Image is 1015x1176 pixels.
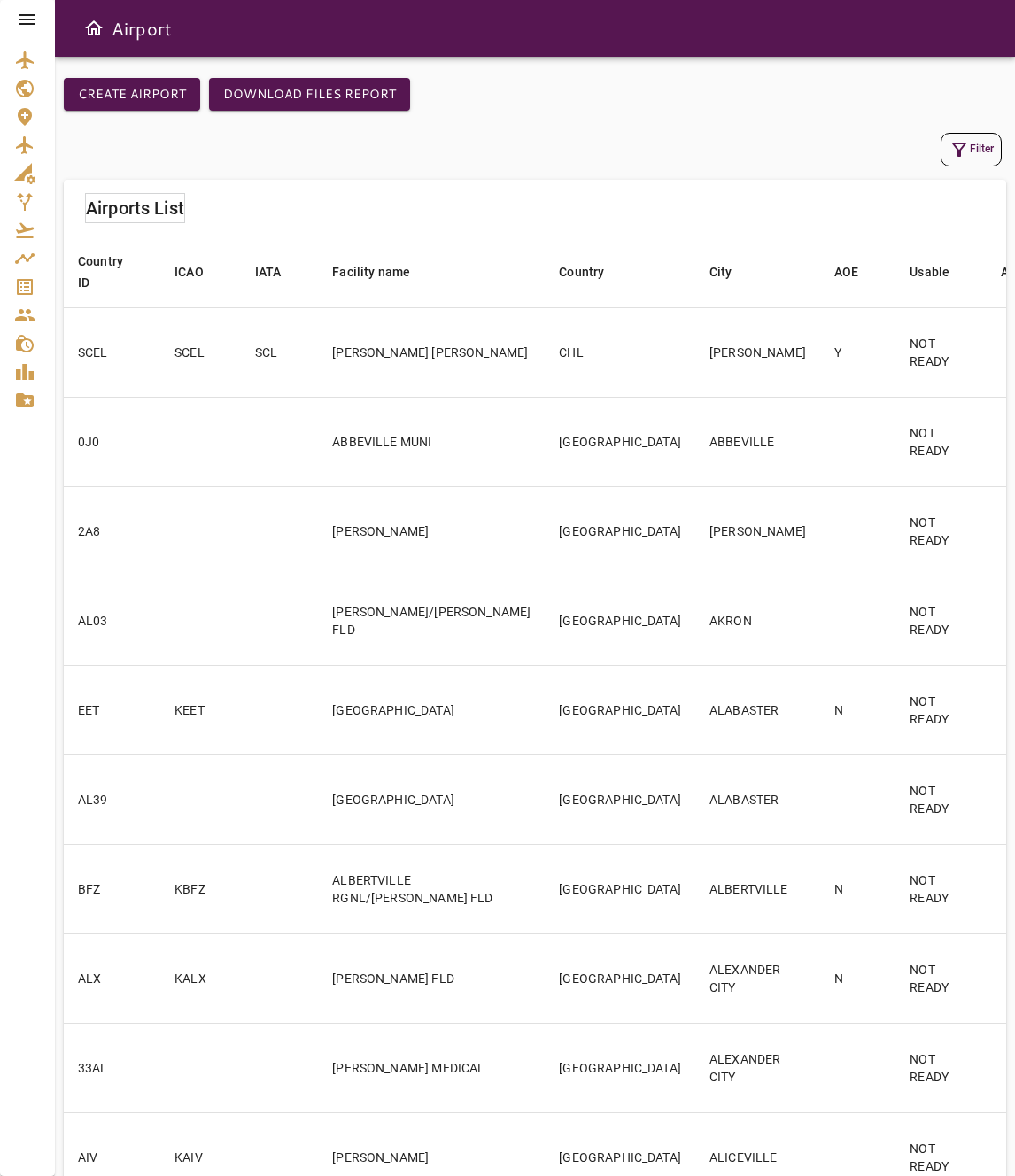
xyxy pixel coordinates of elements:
[695,933,820,1023] td: ALEXANDER CITY
[86,194,184,222] h6: Airports List
[695,307,820,397] td: [PERSON_NAME]
[318,486,545,576] td: [PERSON_NAME]
[241,307,319,397] td: SCL
[941,133,1002,166] button: Filter
[64,1023,160,1112] td: 33AL
[834,261,881,282] span: AOE
[695,576,820,665] td: AKRON
[78,251,123,293] div: Country ID
[545,1023,695,1112] td: [GEOGRAPHIC_DATA]
[910,603,972,638] p: NOT READY
[64,78,200,111] button: Create airport
[545,844,695,933] td: [GEOGRAPHIC_DATA]
[545,754,695,844] td: [GEOGRAPHIC_DATA]
[559,261,627,282] span: Country
[709,261,732,282] div: City
[820,933,895,1023] td: N
[174,261,204,282] div: ICAO
[332,261,433,282] span: Facility name
[559,261,604,282] div: Country
[318,754,545,844] td: [GEOGRAPHIC_DATA]
[910,961,972,996] p: NOT READY
[695,397,820,486] td: ABBEVILLE
[545,397,695,486] td: [GEOGRAPHIC_DATA]
[545,576,695,665] td: [GEOGRAPHIC_DATA]
[545,486,695,576] td: [GEOGRAPHIC_DATA]
[64,754,160,844] td: AL39
[910,424,972,460] p: NOT READY
[255,261,282,282] div: IATA
[695,754,820,844] td: ALABASTER
[545,665,695,754] td: [GEOGRAPHIC_DATA]
[64,844,160,933] td: BFZ
[820,307,895,397] td: Y
[545,307,695,397] td: CHL
[545,933,695,1023] td: [GEOGRAPHIC_DATA]
[332,261,410,282] div: Facility name
[910,335,972,370] p: NOT READY
[318,844,545,933] td: ALBERTVILLE RGNL/[PERSON_NAME] FLD
[910,871,972,907] p: NOT READY
[318,1023,545,1112] td: [PERSON_NAME] MEDICAL
[318,665,545,754] td: [GEOGRAPHIC_DATA]
[64,576,160,665] td: AL03
[160,933,241,1023] td: KALX
[910,1140,972,1175] p: NOT READY
[318,307,545,397] td: [PERSON_NAME] [PERSON_NAME]
[160,844,241,933] td: KBFZ
[834,261,858,282] div: AOE
[820,844,895,933] td: N
[910,514,972,549] p: NOT READY
[209,78,410,111] button: Download Files Report
[910,692,972,728] p: NOT READY
[64,933,160,1023] td: ALX
[174,261,227,282] span: ICAO
[910,261,972,282] span: Usable
[160,665,241,754] td: KEET
[695,665,820,754] td: ALABASTER
[910,1050,972,1086] p: NOT READY
[64,307,160,397] td: SCEL
[78,251,146,293] span: Country ID
[910,261,949,282] div: Usable
[695,844,820,933] td: ALBERTVILLE
[255,261,305,282] span: IATA
[64,486,160,576] td: 2A8
[318,933,545,1023] td: [PERSON_NAME] FLD
[695,486,820,576] td: [PERSON_NAME]
[112,14,172,43] h6: Airport
[318,576,545,665] td: [PERSON_NAME]/[PERSON_NAME] FLD
[910,782,972,817] p: NOT READY
[160,307,241,397] td: SCEL
[318,397,545,486] td: ABBEVILLE MUNI
[695,1023,820,1112] td: ALEXANDER CITY
[820,665,895,754] td: N
[64,397,160,486] td: 0J0
[76,11,112,46] button: Open drawer
[64,665,160,754] td: EET
[709,261,755,282] span: City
